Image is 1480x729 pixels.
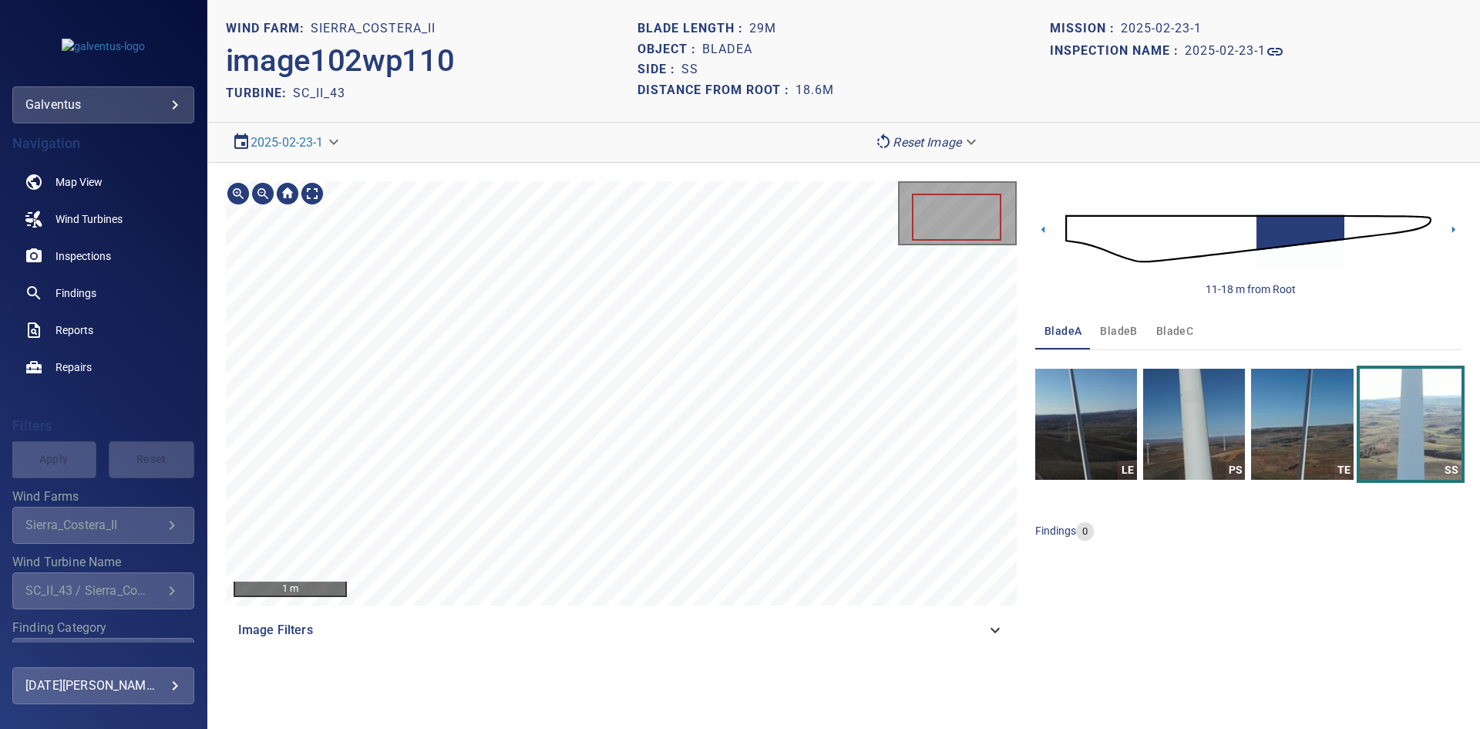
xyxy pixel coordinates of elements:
[681,62,698,77] h1: SS
[226,129,348,156] div: 2025-02-23-1
[12,556,194,569] label: Wind Turbine Name
[12,86,194,123] div: galventus
[226,22,311,36] h1: WIND FARM:
[311,22,436,36] h1: Sierra_Costera_II
[637,62,681,77] h1: Side :
[868,129,986,156] div: Reset Image
[12,507,194,544] div: Wind Farms
[226,86,293,100] h2: TURBINE:
[25,673,181,698] div: [DATE][PERSON_NAME]
[637,42,702,57] h1: Object :
[1143,369,1245,480] a: PS
[12,572,194,609] div: Wind Turbine Name
[12,164,194,201] a: map noActive
[226,42,455,79] h2: image102wp110
[1035,525,1076,537] span: findings
[25,518,163,532] div: Sierra_Costera_II
[293,86,345,100] h2: SC_II_43
[25,93,181,117] div: galventus
[251,135,324,150] a: 2025-02-23-1
[251,181,275,206] div: Zoom out
[12,275,194,312] a: findings noActive
[1156,322,1193,341] span: bladeC
[12,238,194,275] a: inspections noActive
[12,136,194,151] h4: Navigation
[1065,194,1431,283] img: d
[55,322,93,338] span: Reports
[1442,461,1461,480] div: SS
[1050,22,1121,36] h1: Mission :
[12,622,194,634] label: Finding Category
[55,248,111,264] span: Inspections
[12,491,194,503] label: Wind Farms
[25,583,163,598] div: SC_II_43 / Sierra_Costera_II
[1121,22,1202,36] h1: 2025-02-23-1
[275,181,300,206] div: Go home
[226,181,251,206] div: Zoom in
[12,638,194,675] div: Finding Category
[62,39,145,54] img: galventus-logo
[55,285,96,301] span: Findings
[1035,369,1137,480] a: LE
[1206,282,1296,297] div: 11-18 m from Root
[226,612,1017,649] div: Image Filters
[637,22,749,36] h1: Blade length :
[1251,369,1353,480] a: TE
[12,201,194,238] a: windturbines noActive
[55,174,103,190] span: Map View
[1050,44,1185,59] h1: Inspection name :
[300,181,325,206] div: Toggle full page
[702,42,752,57] h1: bladeA
[1076,525,1094,539] span: 0
[1185,44,1266,59] h1: 2025-02-23-1
[749,22,776,36] h1: 29m
[1185,42,1284,61] a: 2025-02-23-1
[238,621,986,640] span: Image Filters
[1360,369,1461,480] a: SS
[12,349,194,386] a: repairs noActive
[12,418,194,434] h4: Filters
[1100,322,1137,341] span: bladeB
[893,135,961,150] em: Reset Image
[55,359,92,375] span: Repairs
[1334,461,1354,480] div: TE
[1226,461,1245,480] div: PS
[1044,322,1081,341] span: bladeA
[1118,461,1137,480] div: LE
[795,83,834,98] h1: 18.6m
[12,312,194,349] a: reports noActive
[637,83,795,98] h1: Distance from root :
[55,211,123,227] span: Wind Turbines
